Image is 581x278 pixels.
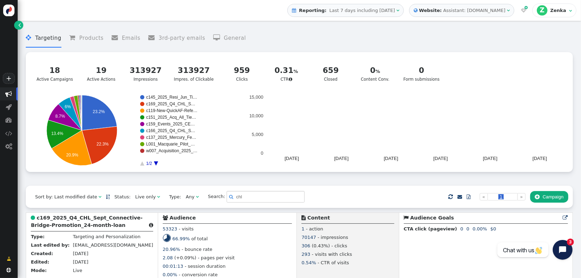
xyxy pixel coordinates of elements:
div: 19 [85,65,118,76]
div: A chart. [246,95,565,166]
span:  [26,35,35,41]
b: Created: [31,251,53,256]
span:  [229,193,233,200]
div: Impres. of Clickable [174,65,214,82]
img: logo-icon.svg [3,5,15,16]
div: Sort by: Last modified date [35,193,97,200]
a: 313927Impressions [125,61,166,87]
text: 1/2 [146,161,152,166]
b: CTA click (pageview) [404,226,457,231]
div: 659 [315,65,347,76]
a:  [457,194,462,199]
span:  [563,215,568,220]
span:  [5,130,12,137]
span:  [457,194,462,199]
span:  [535,194,539,199]
span: - action [306,226,323,231]
span: Type: [164,193,181,200]
span:  [7,268,11,272]
button: Campaign [530,191,568,203]
svg: A chart. [30,95,243,166]
span: Search: [203,194,225,199]
span: 293 [301,252,310,257]
text: [DATE] [483,156,497,161]
span: 0 [466,226,469,231]
div: Closed [315,65,347,82]
text: 13.4% [52,131,64,136]
span:  [5,143,12,150]
b: Reporting: [298,8,328,13]
span:  [149,223,153,228]
b: Mode: [31,268,47,273]
span:  [69,35,79,41]
text: 23.2% [93,109,105,114]
span:  [525,5,528,11]
span: 53323 [163,226,177,231]
a: 659Closed [311,61,351,87]
text: 8.7% [55,114,65,119]
div: Z [537,5,547,16]
span: [EMAIL_ADDRESS][DOMAIN_NAME] [73,242,153,248]
span: - CTR of visits [318,260,349,265]
text: [DATE] [433,156,448,161]
a: « [480,193,488,201]
a:  [563,215,568,221]
li: General [213,29,246,48]
text: [DATE] [384,156,398,161]
text: c169_2025_Q4_CHL_S… [146,101,195,106]
span: 306 [301,243,310,248]
span: [DATE] [73,251,88,256]
span:  [6,91,12,97]
div: Content Conv. [359,65,391,82]
text: w007_Acquisition_2025_… [146,148,197,153]
span:  [31,215,35,220]
a:  [14,21,23,30]
span: (+0.09%) [174,255,196,260]
a: 959Clicks [222,61,262,87]
span:  [467,194,471,199]
span: Status: [110,193,131,200]
span:  [448,193,453,201]
b: Audience Goals [410,215,454,221]
a: 0Form submissions [399,61,443,87]
div: Live only [135,193,156,200]
span: of total [191,236,208,241]
text: 20.9% [66,153,78,157]
a:  [106,194,110,199]
div: 313927 [130,65,162,76]
span: - bounce rate [181,247,212,252]
span: 1 [498,194,503,199]
a: » [517,193,526,201]
text: c145_2025_Resi_Jun_Ti… [146,95,197,100]
b: Website: [418,7,443,14]
text: c137_2025_Mercury_Fe… [146,135,196,140]
b: Last edited by: [31,242,70,248]
span: 66.99% [172,236,190,241]
div: Impressions [130,65,162,82]
li: Targeting [26,29,61,48]
span: - session duration [185,264,226,269]
a: 313927Impres. of Clickable [170,61,218,87]
span: $0 [490,226,496,231]
text: 5,000 [252,132,263,137]
b: Type: [31,234,44,239]
div: Active Campaigns [37,65,73,82]
text: [DATE] [284,156,299,161]
div: CTR [270,65,303,82]
span:  [18,21,21,29]
span:  [289,77,292,81]
span:  [6,117,12,123]
span:  [157,194,160,199]
span: 0.00% [473,226,487,231]
a: 0.31CTR [266,61,306,87]
span:  [6,104,12,110]
span:  [196,194,199,199]
a:   [520,7,528,14]
a: + [3,73,15,84]
a: 19Active Actions [81,61,121,87]
span: - clicks [331,243,347,248]
span: 0 [460,226,463,231]
div: Zenka [550,8,568,13]
div: 0 [403,65,440,76]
